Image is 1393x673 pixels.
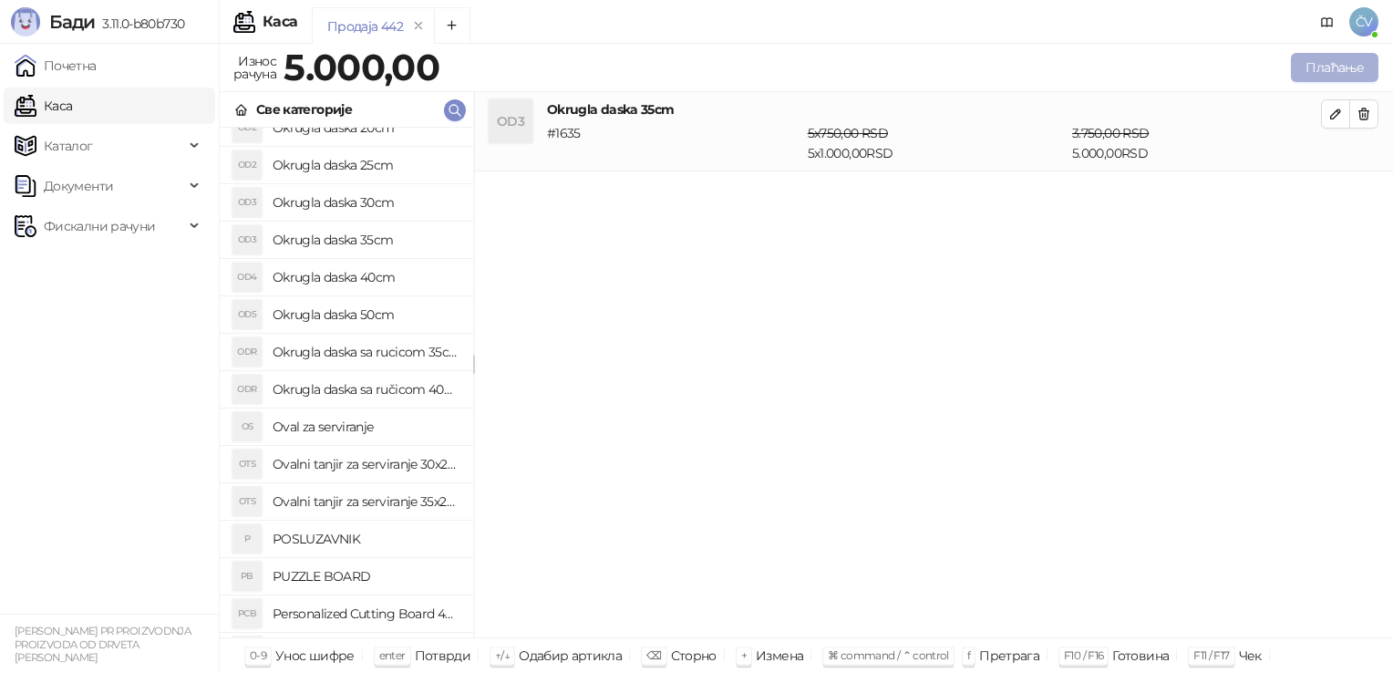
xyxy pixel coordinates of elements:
[646,648,661,662] span: ⌫
[741,648,747,662] span: +
[979,644,1039,668] div: Претрага
[232,375,262,404] div: ODR
[273,524,459,554] h4: POSLUZAVNIK
[828,648,949,662] span: ⌘ command / ⌃ control
[1112,644,1169,668] div: Готовина
[232,599,262,628] div: PCB
[1064,648,1103,662] span: F10 / F16
[15,88,72,124] a: Каса
[15,47,97,84] a: Почетна
[232,450,262,479] div: OTS
[44,208,155,244] span: Фискални рачуни
[273,487,459,516] h4: Ovalni tanjir za serviranje 35x25 cm
[489,99,532,143] div: OD3
[232,300,262,329] div: OD5
[273,300,459,329] h4: Okrugla daska 50cm
[232,637,262,666] div: PCB
[1072,125,1149,141] span: 3.750,00 RSD
[273,188,459,217] h4: Okrugla daska 30cm
[1239,644,1262,668] div: Чек
[671,644,717,668] div: Сторно
[379,648,406,662] span: enter
[44,168,113,204] span: Документи
[273,337,459,367] h4: Okrugla daska sa rucicom 35cm
[232,188,262,217] div: OD3
[273,225,459,254] h4: Okrugla daska 35cm
[967,648,970,662] span: f
[232,524,262,554] div: P
[434,7,470,44] button: Add tab
[1349,7,1378,36] span: ČV
[327,16,403,36] div: Продаја 442
[95,16,184,32] span: 3.11.0-b80b730
[232,225,262,254] div: OD3
[250,648,266,662] span: 0-9
[232,263,262,292] div: OD4
[220,128,473,637] div: grid
[273,450,459,479] h4: Ovalni tanjir za serviranje 30x20cm
[808,125,888,141] span: 5 x 750,00 RSD
[273,637,459,666] h4: Personalized Cutting Board 35cm
[230,49,280,86] div: Износ рачуна
[543,123,804,163] div: # 1635
[273,412,459,441] h4: Oval za serviranje
[232,487,262,516] div: OTS
[273,599,459,628] h4: Personalized Cutting Board 40cm
[273,113,459,142] h4: Okrugla daska 20cm
[495,648,510,662] span: ↑/↓
[1068,123,1325,163] div: 5.000,00 RSD
[1193,648,1229,662] span: F11 / F17
[273,562,459,591] h4: PUZZLE BOARD
[232,150,262,180] div: OD2
[232,337,262,367] div: ODR
[232,412,262,441] div: OS
[49,11,95,33] span: Бади
[415,644,471,668] div: Потврди
[273,150,459,180] h4: Okrugla daska 25cm
[756,644,803,668] div: Измена
[15,625,191,664] small: [PERSON_NAME] PR PROIZVODNJA PROIZVODA OD DRVETA [PERSON_NAME]
[1291,53,1378,82] button: Плаћање
[256,99,352,119] div: Све категорије
[263,15,297,29] div: Каса
[273,375,459,404] h4: Okrugla daska sa ručicom 40CM
[804,123,1068,163] div: 5 x 1.000,00 RSD
[547,99,1321,119] h4: Okrugla daska 35cm
[11,7,40,36] img: Logo
[1313,7,1342,36] a: Документација
[275,644,355,668] div: Унос шифре
[44,128,93,164] span: Каталог
[407,18,430,34] button: remove
[284,45,439,89] strong: 5.000,00
[232,113,262,142] div: OD2
[519,644,622,668] div: Одабир артикла
[273,263,459,292] h4: Okrugla daska 40cm
[232,562,262,591] div: PB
